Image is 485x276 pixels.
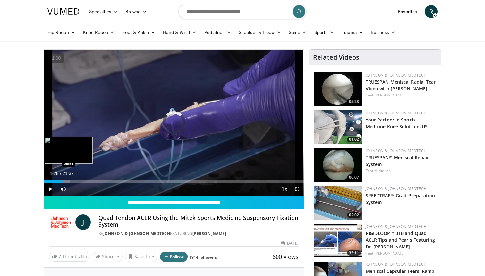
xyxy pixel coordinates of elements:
[366,92,436,98] div: Feat.
[75,214,91,230] a: J
[58,254,61,260] span: 7
[192,231,226,236] a: [PERSON_NAME]
[93,252,123,262] button: Share
[366,117,428,130] a: Your Partner in Sports Medicine Knee Solutions US
[285,26,310,39] a: Spine
[366,148,427,154] a: Johnson & Johnson MedTech
[103,231,170,236] a: Johnson & Johnson MedTech
[49,252,90,262] a: 7 Thumbs Up
[85,5,122,18] a: Specialties
[314,224,362,257] img: 4bc3a03c-f47c-4100-84fa-650097507746.150x105_q85_crop-smart_upscale.jpg
[57,183,70,196] button: Mute
[366,250,436,256] div: Feat.
[119,26,159,39] a: Foot & Ankle
[98,231,299,237] div: By FEATURING
[425,5,438,18] a: R
[366,72,427,78] a: Johnson & Johnson MedTech
[347,99,361,105] span: 05:23
[63,171,74,176] span: 21:37
[366,186,427,191] a: Johnson & Johnson MedTech
[178,4,307,19] input: Search topics, interventions
[125,252,158,262] button: Save to
[314,110,362,144] img: 0543fda4-7acd-4b5c-b055-3730b7e439d4.150x105_q85_crop-smart_upscale.jpg
[394,5,421,18] a: Favorites
[347,137,361,142] span: 01:02
[314,148,362,182] img: e42d750b-549a-4175-9691-fdba1d7a6a0f.150x105_q85_crop-smart_upscale.jpg
[366,262,427,267] a: Johnson & Johnson MedTech
[374,168,391,173] a: d. diduch
[347,212,361,218] span: 02:02
[278,183,291,196] button: Playback Rate
[44,26,79,39] a: Hip Recon
[366,230,435,250] a: RIGIDLOOP™ BTB and Quad ACLR Tips and Pearls Featuring Dr. [PERSON_NAME]…
[367,26,400,39] a: Business
[49,214,73,230] img: Johnson & Johnson MedTech
[44,183,57,196] button: Play
[314,110,362,144] a: 01:02
[235,26,285,39] a: Shoulder & Elbow
[281,240,298,246] div: [DATE]
[79,26,119,39] a: Knee Recon
[314,72,362,106] img: a9cbc79c-1ae4-425c-82e8-d1f73baa128b.150x105_q85_crop-smart_upscale.jpg
[374,92,405,98] a: [PERSON_NAME]
[50,171,58,176] span: 1:28
[189,255,217,260] a: 1914 followers
[45,137,93,164] img: image.jpeg
[366,110,427,116] a: Johnson & Johnson MedTech
[314,186,362,220] img: a46a2fe1-2704-4a9e-acc3-1c278068f6c4.150x105_q85_crop-smart_upscale.jpg
[366,168,436,174] div: Feat.
[314,148,362,182] a: 06:07
[366,155,429,167] a: TRUESPAN™ Meniscal Repair System
[314,186,362,220] a: 02:02
[311,26,338,39] a: Sports
[44,50,304,196] video-js: Video Player
[338,26,367,39] a: Trauma
[159,26,200,39] a: Hand & Wrist
[200,26,235,39] a: Pediatrics
[47,8,81,15] img: VuMedi Logo
[347,174,361,180] span: 06:07
[313,54,359,61] h4: Related Videos
[272,253,299,261] span: 600 views
[98,214,299,228] h4: Quad Tendon ACLR Using the Mitek Sports Medicine Suspensory Fixation System
[314,224,362,257] a: 33:11
[366,192,435,205] a: SPEEDTRAP™ Graft Preparation System
[122,5,151,18] a: Browse
[291,183,304,196] button: Fullscreen
[366,79,436,92] a: TRUESPAN Meniscal Radial Tear Video with [PERSON_NAME]
[347,250,361,256] span: 33:11
[60,171,61,176] span: /
[44,180,304,183] div: Progress Bar
[160,252,188,262] button: Follow
[374,250,405,256] a: [PERSON_NAME]
[366,224,427,229] a: Johnson & Johnson MedTech
[314,72,362,106] a: 05:23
